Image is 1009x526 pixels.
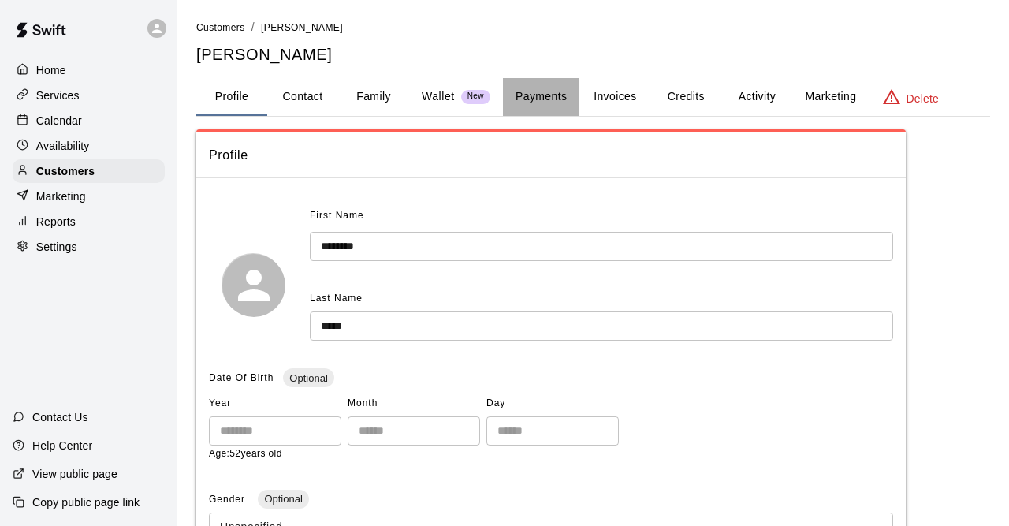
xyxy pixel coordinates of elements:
[209,448,282,459] span: Age: 52 years old
[32,438,92,453] p: Help Center
[13,235,165,259] a: Settings
[209,372,274,383] span: Date Of Birth
[258,493,308,505] span: Optional
[907,91,939,106] p: Delete
[721,78,792,116] button: Activity
[209,391,341,416] span: Year
[792,78,869,116] button: Marketing
[36,88,80,103] p: Services
[13,134,165,158] a: Availability
[13,58,165,82] a: Home
[36,239,77,255] p: Settings
[283,372,333,384] span: Optional
[486,391,619,416] span: Day
[338,78,409,116] button: Family
[261,22,343,33] span: [PERSON_NAME]
[13,185,165,208] a: Marketing
[310,293,363,304] span: Last Name
[196,78,267,116] button: Profile
[251,19,255,35] li: /
[348,391,480,416] span: Month
[422,88,455,105] p: Wallet
[32,466,117,482] p: View public page
[196,78,990,116] div: basic tabs example
[32,409,88,425] p: Contact Us
[13,109,165,132] a: Calendar
[36,188,86,204] p: Marketing
[36,62,66,78] p: Home
[36,214,76,229] p: Reports
[196,22,245,33] span: Customers
[503,78,579,116] button: Payments
[36,138,90,154] p: Availability
[310,203,364,229] span: First Name
[650,78,721,116] button: Credits
[36,163,95,179] p: Customers
[32,494,140,510] p: Copy public page link
[36,113,82,129] p: Calendar
[461,91,490,102] span: New
[196,44,990,65] h5: [PERSON_NAME]
[267,78,338,116] button: Contact
[209,145,893,166] span: Profile
[13,84,165,107] a: Services
[196,21,245,33] a: Customers
[13,210,165,233] a: Reports
[209,494,248,505] span: Gender
[13,159,165,183] a: Customers
[196,19,990,36] nav: breadcrumb
[579,78,650,116] button: Invoices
